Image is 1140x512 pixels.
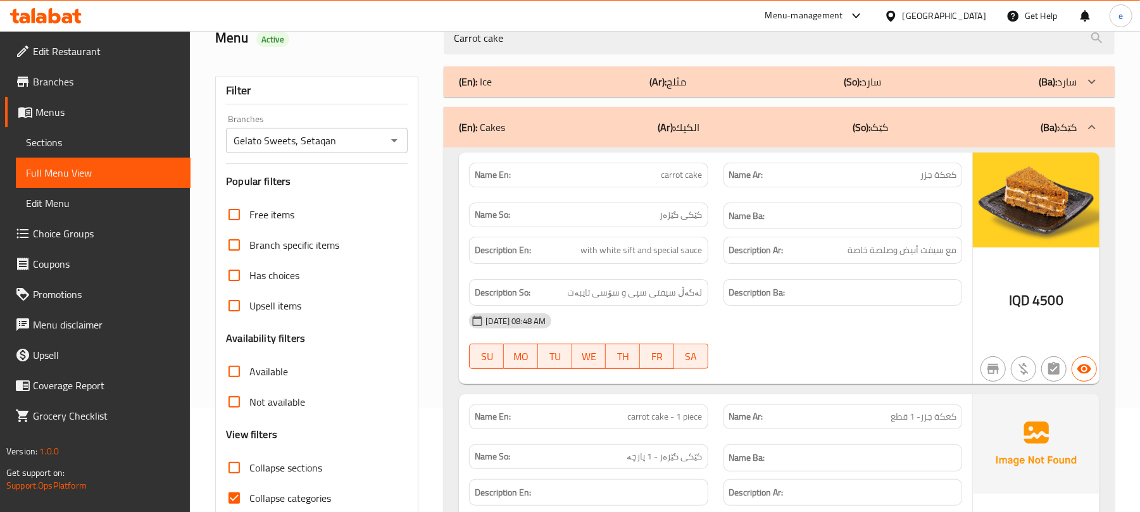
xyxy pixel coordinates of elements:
button: MO [504,344,538,369]
strong: Description Ar: [729,485,784,501]
span: TU [543,347,567,366]
a: Menus [5,97,191,127]
h3: Availability filters [226,331,305,346]
div: (En): Cakes(Ar):الكيك(So):کێک(Ba):کێک [444,107,1115,147]
div: Filter [226,77,408,104]
div: [GEOGRAPHIC_DATA] [903,9,986,23]
strong: Name Ar: [729,168,763,182]
button: Purchased item [1011,356,1036,382]
span: Collapse categories [249,490,331,506]
span: Menu disclaimer [33,317,180,332]
span: Edit Restaurant [33,44,180,59]
span: Edit Menu [26,196,180,211]
strong: Description So: [475,285,530,301]
a: Promotions [5,279,191,309]
button: Available [1072,356,1097,382]
b: (So): [844,72,861,91]
span: e [1118,9,1123,23]
b: (So): [853,118,870,137]
span: Available [249,364,288,379]
span: Version: [6,443,37,459]
b: (En): [459,72,477,91]
span: Upsell [33,347,180,363]
div: Menu-management [765,8,843,23]
p: سارد [1039,74,1077,89]
span: Branches [33,74,180,89]
a: Edit Restaurant [5,36,191,66]
span: مع سيفت أبيض وصلصة خاصة [848,242,956,258]
p: سارد [844,74,881,89]
button: Not branch specific item [980,356,1006,382]
span: MO [509,347,533,366]
a: Full Menu View [16,158,191,188]
span: IQD [1009,288,1030,313]
span: لەگەڵ سیفتی سپی و سۆسی تایبەت [568,285,703,301]
span: Get support on: [6,465,65,481]
strong: Description En: [475,485,531,501]
a: Menu disclaimer [5,309,191,340]
b: (Ar): [658,118,675,137]
b: (Ba): [1041,118,1059,137]
button: SA [674,344,708,369]
p: Ice [459,74,492,89]
p: کێک [853,120,888,135]
span: کێکی گێزەر - 1 پارچە [627,450,703,463]
span: Full Menu View [26,165,180,180]
button: FR [640,344,674,369]
span: Branch specific items [249,237,339,253]
span: with white sift and special sauce [581,242,703,258]
span: كعكة جزر [920,168,956,182]
span: Coupons [33,256,180,272]
img: Ae5nvW7+0k+MAAAAAElFTkSuQmCC [973,394,1099,493]
button: SU [469,344,504,369]
span: Grocery Checklist [33,408,180,423]
div: Active [256,32,289,47]
span: carrot cake [661,168,703,182]
span: Menus [35,104,180,120]
strong: Description Ar: [729,242,784,258]
h2: Menu [215,28,429,47]
button: TH [606,344,640,369]
strong: Name En: [475,168,511,182]
a: Edit Menu [16,188,191,218]
button: Not has choices [1041,356,1067,382]
a: Support.OpsPlatform [6,477,87,494]
span: كعكة جزر- 1 قطع [891,410,956,423]
h3: Popular filters [226,174,408,189]
strong: Name Ar: [729,410,763,423]
h3: View filters [226,427,277,442]
strong: Description Ba: [729,285,786,301]
span: Promotions [33,287,180,302]
span: WE [577,347,601,366]
strong: Description En: [475,242,531,258]
span: Choice Groups [33,226,180,241]
b: (Ba): [1039,72,1057,91]
span: Not available [249,394,305,409]
span: [DATE] 08:48 AM [480,315,551,327]
p: کێک [1041,120,1077,135]
p: الكيك [658,120,700,135]
span: Collapse sections [249,460,322,475]
input: search [444,22,1115,54]
span: Has choices [249,268,299,283]
strong: Name Ba: [729,450,765,466]
b: (En): [459,118,477,137]
span: Upsell items [249,298,301,313]
span: carrot cake - 1 piece [628,410,703,423]
strong: Name So: [475,450,510,463]
button: Open [385,132,403,149]
strong: Name So: [475,208,510,222]
button: WE [572,344,606,369]
span: SA [679,347,703,366]
span: Sections [26,135,180,150]
span: TH [611,347,635,366]
a: Sections [16,127,191,158]
a: Choice Groups [5,218,191,249]
span: Coverage Report [33,378,180,393]
a: Coverage Report [5,370,191,401]
b: (Ar): [649,72,667,91]
a: Coupons [5,249,191,279]
span: Active [256,34,289,46]
a: Branches [5,66,191,97]
span: SU [475,347,499,366]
